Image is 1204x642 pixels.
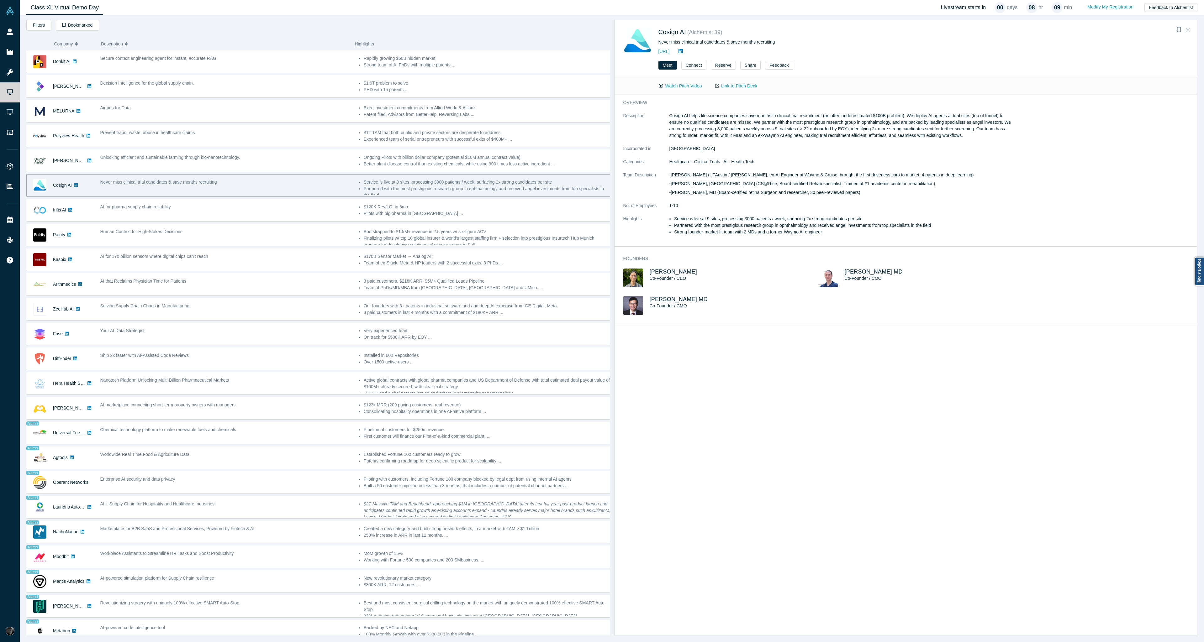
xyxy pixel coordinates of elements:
span: AI-powered simulation platform for Supply Chain resilience [100,576,214,581]
img: Alchemist Vault Logo [6,7,14,15]
button: Filters [26,20,51,31]
img: Donkit AI's Logo [33,55,46,68]
li: Over 1500 active users ... [364,359,611,365]
a: Cosign AI [53,183,72,188]
li: Strong founder-market fit team with 2 MDs and a former Waymo AI engineer [674,229,1013,235]
a: [PERSON_NAME] [53,158,89,163]
p: -[PERSON_NAME] (UTAustin / [PERSON_NAME], ex-AI Engineer at Waymo & Cruise, brought the first dri... [669,172,1013,178]
dt: No. of Employees [623,202,669,216]
img: Cosign AI's Logo [623,27,652,55]
li: Patents confirming roadmap for deep scientific product for scalability ... [364,458,611,464]
button: Description [101,37,348,50]
img: Fuse's Logo [33,327,46,341]
li: 250% increase in ARR in last 12 months. ... [364,532,611,539]
a: Moodbit [53,554,69,559]
a: Mantis Analytics [53,579,84,584]
a: Laundris Autonomous Inventory Management [53,504,142,509]
span: Alumni [26,446,39,450]
span: Enterprise AI security and data privacy [100,477,175,482]
button: Feedback to Alchemist [1144,3,1197,12]
p: Cosign AI helps life science companies save months in clinical trial recruitment (an often undere... [669,112,1013,139]
li: Bootstrapped to $1.5M+ revenue in 2.5 years w/ six-figure ACV [364,228,611,235]
span: Alumni [26,471,39,475]
li: Our founders with 5+ patents in industrial software and and deep AI expertise from GE Digital, Meta. [364,303,611,309]
li: 93% retention rate among VAC-approved hospitals, including [GEOGRAPHIC_DATA], [GEOGRAPHIC_DATA], ... [364,613,611,626]
img: Kimaru AI's Logo [33,80,46,93]
div: 09 [1052,2,1063,13]
p: hr [1038,4,1043,11]
a: Kaspix [53,257,66,262]
img: Metabob's Logo [33,624,46,638]
li: Installed in 600 Repositories [364,352,611,359]
img: MELURNA's Logo [33,105,46,118]
li: 12+ US and global patents issued and others in progress for nanotechnology ... [364,390,611,397]
a: [PERSON_NAME] [650,269,697,275]
p: -[PERSON_NAME], [GEOGRAPHIC_DATA] (CS@Rice, Board-certified Rehab specialist, Trained at #1 acade... [669,180,1013,187]
li: Active global contracts with global pharma companies and US Department of Defense with total esti... [364,377,611,390]
button: Company [54,37,95,50]
span: Alumni [26,496,39,500]
a: Metabob [53,628,70,633]
img: Rami Chousein's Account [6,627,14,635]
p: min [1064,4,1072,11]
button: Feedback [765,61,793,70]
button: Meet [658,61,677,70]
dt: Incorporated in [623,145,669,159]
img: Arithmedics's Logo [33,278,46,291]
span: AI for 170 billion sensors where digital chips can't reach [100,254,208,259]
img: Agtools's Logo [33,451,46,464]
li: Service is live at 9 sites, processing 3000 patients / week, surfacing 2x strong candidates per site [674,216,1013,222]
a: Operant Networks [53,480,88,485]
li: New revolutionary market category [364,575,611,582]
button: Watch Pitch Video [652,81,709,91]
button: Bookmarked [56,20,99,31]
a: ZeeHub AI [53,306,74,311]
a: NachoNacho [53,529,78,534]
a: [URL] [658,49,670,54]
span: Ship 2x faster with AI-Assisted Code Reviews [100,353,189,358]
p: days [1007,4,1017,11]
span: Co-Founder / COO [845,276,882,281]
li: Strong team of AI PhDs with multiple patents ... [364,62,611,68]
div: Never miss clinical trial candidates & save months recruiting [658,39,868,45]
li: Backed by NEC and Netapp [364,624,611,631]
li: Pipeline of customers for $250m revenue. [364,426,611,433]
h3: Founders [623,255,1005,262]
img: Riya Fukui MD's Profile Image [818,269,838,287]
img: Pairity's Logo [33,228,46,242]
p: -[PERSON_NAME], MD (Board-certified retina Surgeon and researcher, 30 peer-reviewed papers) [669,189,1013,196]
a: Link to Pitch Deck [709,81,764,91]
li: Team of PhDs/MD/MBA from [GEOGRAPHIC_DATA], [GEOGRAPHIC_DATA] and UMich. ... [364,284,611,291]
button: Connect [681,61,706,70]
span: Alumni [26,520,39,525]
span: AI for pharma supply chain reliability [100,204,171,209]
span: Co-Founder / CEO [650,276,686,281]
img: Hera Health Solutions's Logo [33,377,46,390]
img: Universal Fuel Technologies's Logo [33,426,46,440]
a: Hera Health Solutions [53,381,96,386]
span: AI marketplace connecting short-term property owners with managers. [100,402,237,407]
span: Unlocking efficient and sustainable farming through bio-nanotechnology. [100,155,240,160]
a: [PERSON_NAME] MD [650,296,708,302]
li: Rapidly growing $60B hidden market; [364,55,611,62]
span: Human Context for High-Stakes Decisions [100,229,182,234]
span: Prevent fraud, waste, abuse in healthcare claims [100,130,195,135]
a: Fuse [53,331,63,336]
img: ZeeHub AI's Logo [33,303,46,316]
img: Hubly Surgical's Logo [33,600,46,613]
li: $120K Rev/LOI in 6mo [364,204,611,210]
em: $2T Massive TAM and Beachhead. approaching $1M in [GEOGRAPHIC_DATA] after its first full year pos... [364,501,611,519]
span: Workplace Assistants to Streamline HR Tasks and Boost Productivity [100,551,234,556]
img: Infis AI's Logo [33,204,46,217]
li: 3 paid customers, $218K ARR, $5M+ Qualified Leads Pipeline [364,278,611,284]
img: Operant Networks's Logo [33,476,46,489]
li: Experienced team of serial entrepreneurs with successful exits of $400M+ ... [364,136,611,143]
span: Decision Intelligence for the global supply chain. [100,81,194,86]
li: Team of ex-Slack, Meta & HP leaders with 2 successful exits, 3 PhDs ... [364,260,611,266]
a: Agtools [53,455,68,460]
img: Louie Cai MD's Profile Image [623,296,643,315]
a: DiffEnder [53,356,71,361]
a: [PERSON_NAME] AI [53,405,94,410]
